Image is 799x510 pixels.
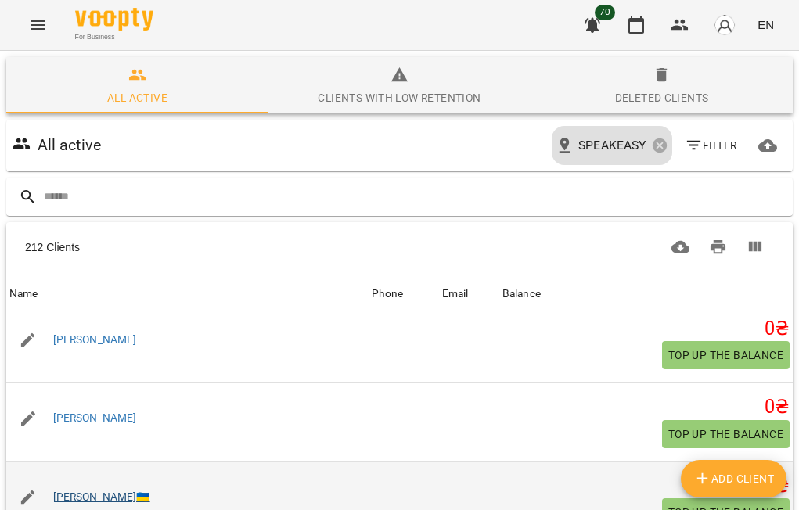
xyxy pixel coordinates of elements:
div: SPEAKEASY [552,126,672,165]
a: [PERSON_NAME] [53,411,137,424]
div: Name [9,285,38,303]
span: Phone [372,285,436,303]
div: Phone [372,285,404,303]
span: SPEAKEASY [578,136,646,155]
div: Sort [9,285,38,303]
span: For Business [75,32,153,42]
h5: 0 ₴ [502,317,790,341]
div: Deleted clients [615,88,709,107]
div: Sort [372,285,404,303]
button: Print [700,228,737,266]
span: Add Client [693,469,775,488]
h5: 0 ₴ [502,395,790,419]
button: Menu [19,6,56,44]
h6: All active [38,133,101,157]
span: Email [442,285,496,303]
div: Table Toolbar [6,222,793,272]
div: Clients with low retention [318,88,480,107]
span: Name [9,285,365,303]
span: Filter [685,136,737,155]
div: Balance [502,285,541,303]
div: All active [107,88,167,107]
button: Filter [678,131,743,160]
img: avatar_s.png [714,14,736,36]
button: Columns view [736,228,774,266]
button: Download CSV [662,228,700,266]
button: Top up the balance [662,420,790,448]
button: Add Client [681,460,787,497]
img: Voopty Logo [75,8,153,31]
span: Top up the balance [668,346,783,365]
div: 212 Clients [25,239,371,255]
span: 70 [595,5,615,20]
a: [PERSON_NAME]🇺🇦 [53,490,150,503]
span: EN [758,16,774,33]
button: EN [751,10,780,39]
span: Top up the balance [668,425,783,444]
div: Sort [502,285,541,303]
span: Balance [502,285,790,303]
div: Sort [442,285,469,303]
button: Top up the balance [662,341,790,369]
h5: 0 ₴ [502,474,790,498]
div: Email [442,285,469,303]
a: [PERSON_NAME] [53,333,137,346]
